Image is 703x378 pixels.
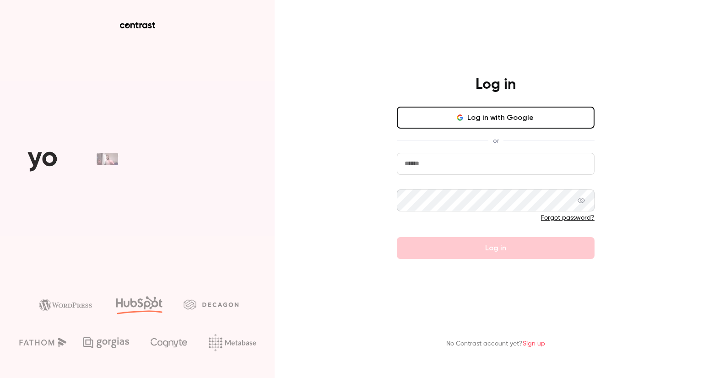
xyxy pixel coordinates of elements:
span: or [488,136,503,146]
button: Log in with Google [397,107,595,129]
h4: Log in [476,76,516,94]
a: Sign up [523,340,545,347]
a: Forgot password? [541,215,595,221]
p: No Contrast account yet? [446,339,545,349]
img: decagon [184,299,238,309]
